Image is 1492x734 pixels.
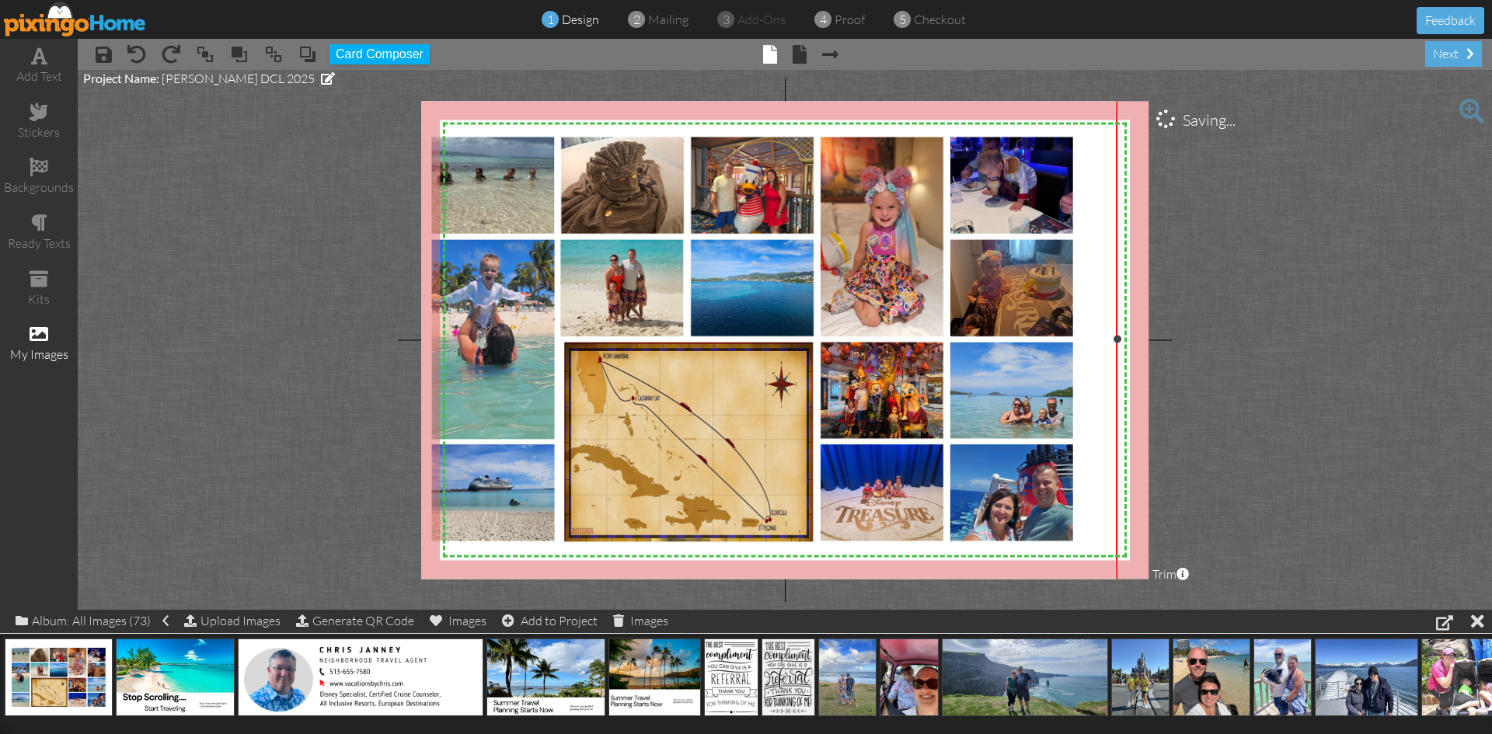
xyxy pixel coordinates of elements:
span: mailing [648,12,688,27]
span: design [562,12,599,27]
div: Generate QR Code [296,610,414,631]
img: 20250402-174301-42b3dd4e511f-500.png [486,638,605,716]
span: Project Name: [83,71,159,85]
span: checkout [914,12,966,27]
img: 20250923-144736-2357cd63b2ef-original.png [388,79,1117,600]
span: 2 [633,11,640,29]
img: 20240628-175111-4c02c5c6cde5-500.jpg [1173,638,1250,716]
img: 20250315-155751-46d63f825296-500.png [762,638,814,716]
div: next [1425,41,1482,67]
img: 20240807-182109-40ff186ac73b-500.jpg [942,638,1108,716]
div: Images [430,610,486,631]
span: add-ons [737,12,786,27]
span: [PERSON_NAME] DCL 2025 [162,71,315,86]
div: Album: All Images (73) [16,610,169,631]
img: 20240708-143917-9a7c7d508fca-500.jpg [1111,638,1170,716]
img: 20250402-172822-7f14c49d8660-500.png [608,638,701,716]
img: 20250923-144736-2357cd63b2ef-500.png [5,638,113,716]
span: 1 [547,11,554,29]
span: Trim [1152,565,1189,583]
button: Feedback [1417,7,1484,34]
img: 20240921-181535-26d1a1232f97-500.jpg [818,638,877,716]
img: 20240628-152644-036fff298c95-500.jpg [1315,638,1418,716]
span: 4 [820,11,827,29]
img: pixingo logo [4,2,147,37]
span: 5 [899,11,906,29]
img: 20240807-184437-1a34495d1f3c-500.jpg [880,638,939,716]
div: Upload Images [184,610,281,632]
div: Add to Project [502,610,598,631]
button: Card Composer [329,44,430,64]
span: proof [835,12,865,27]
img: 20240628-165637-a8baa52f333c-500.jpg [1253,638,1312,716]
img: 20250315-171953-6b8d89ce95e5-500.png [704,638,758,716]
img: 20250610-163451-ec273723797d-500.png [116,638,235,716]
img: 20250423-124359-c822bccce990-original.png [238,638,483,716]
div: Images [613,610,668,631]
